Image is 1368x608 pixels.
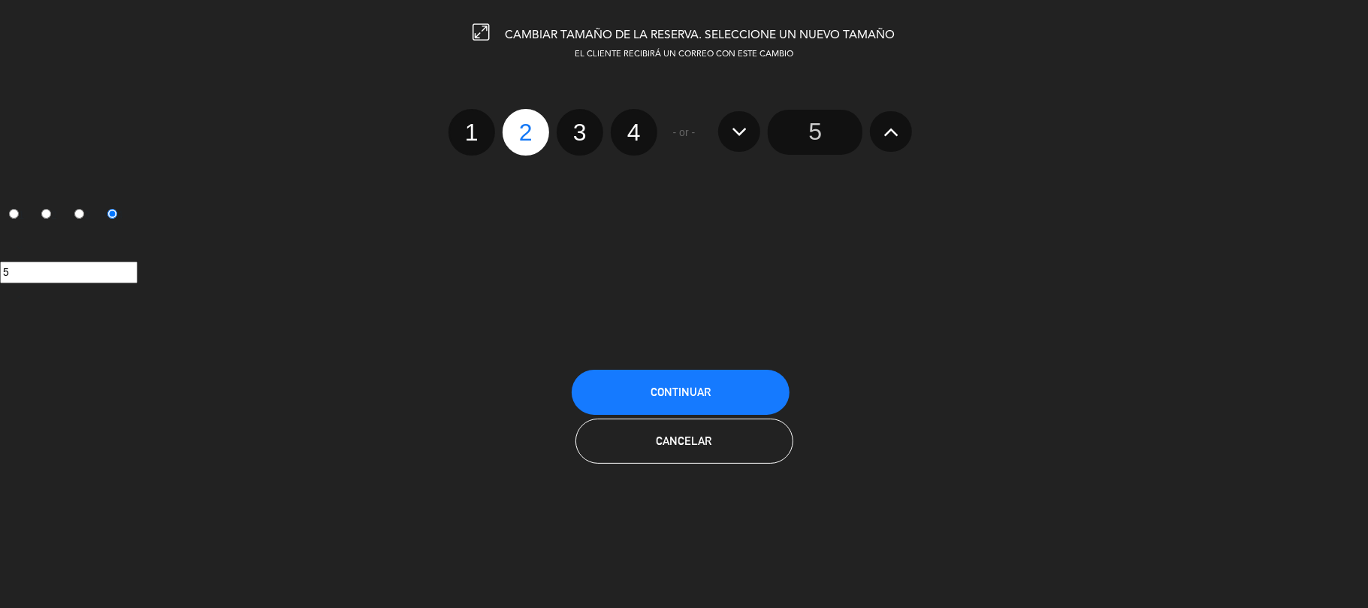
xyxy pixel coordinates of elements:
[572,370,790,415] button: Continuar
[41,209,51,219] input: 2
[448,109,495,156] label: 1
[657,434,712,447] span: Cancelar
[575,50,793,59] span: EL CLIENTE RECIBIRÁ UN CORREO CON ESTE CAMBIO
[503,109,549,156] label: 2
[557,109,603,156] label: 3
[673,124,696,141] span: - or -
[9,209,19,219] input: 1
[33,203,66,228] label: 2
[66,203,99,228] label: 3
[98,203,131,228] label: 4
[74,209,84,219] input: 3
[651,386,711,398] span: Continuar
[506,29,895,41] span: CAMBIAR TAMAÑO DE LA RESERVA. SELECCIONE UN NUEVO TAMAÑO
[107,209,117,219] input: 4
[575,419,793,464] button: Cancelar
[611,109,657,156] label: 4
